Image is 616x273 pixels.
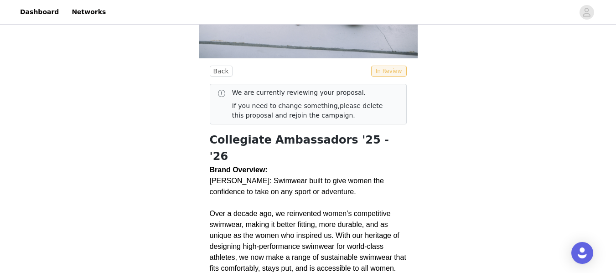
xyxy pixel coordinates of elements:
[210,66,233,77] button: Back
[210,210,409,272] span: Over a decade ago, we reinvented women’s competitive swimwear, making it better fitting, more dur...
[232,101,392,120] p: If you need to change something,
[15,2,64,22] a: Dashboard
[210,166,268,174] span: Brand Overview:
[371,66,407,77] span: In Review
[582,5,591,20] div: avatar
[210,132,407,165] h1: Collegiate Ambassadors '25 - '26
[232,88,392,98] p: We are currently reviewing your proposal.
[571,242,593,264] div: Open Intercom Messenger
[66,2,111,22] a: Networks
[210,177,386,196] span: [PERSON_NAME]: Swimwear built to give women the confidence to take on any sport or adventure.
